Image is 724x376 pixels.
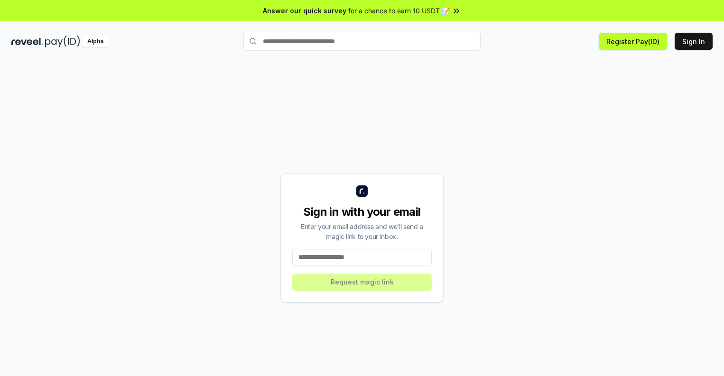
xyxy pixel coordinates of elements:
button: Register Pay(ID) [599,33,667,50]
span: for a chance to earn 10 USDT 📝 [348,6,450,16]
button: Sign In [675,33,713,50]
img: pay_id [45,36,80,47]
div: Alpha [82,36,109,47]
img: reveel_dark [11,36,43,47]
div: Enter your email address and we’ll send a magic link to your inbox. [292,221,432,241]
img: logo_small [356,185,368,197]
span: Answer our quick survey [263,6,346,16]
div: Sign in with your email [292,204,432,220]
